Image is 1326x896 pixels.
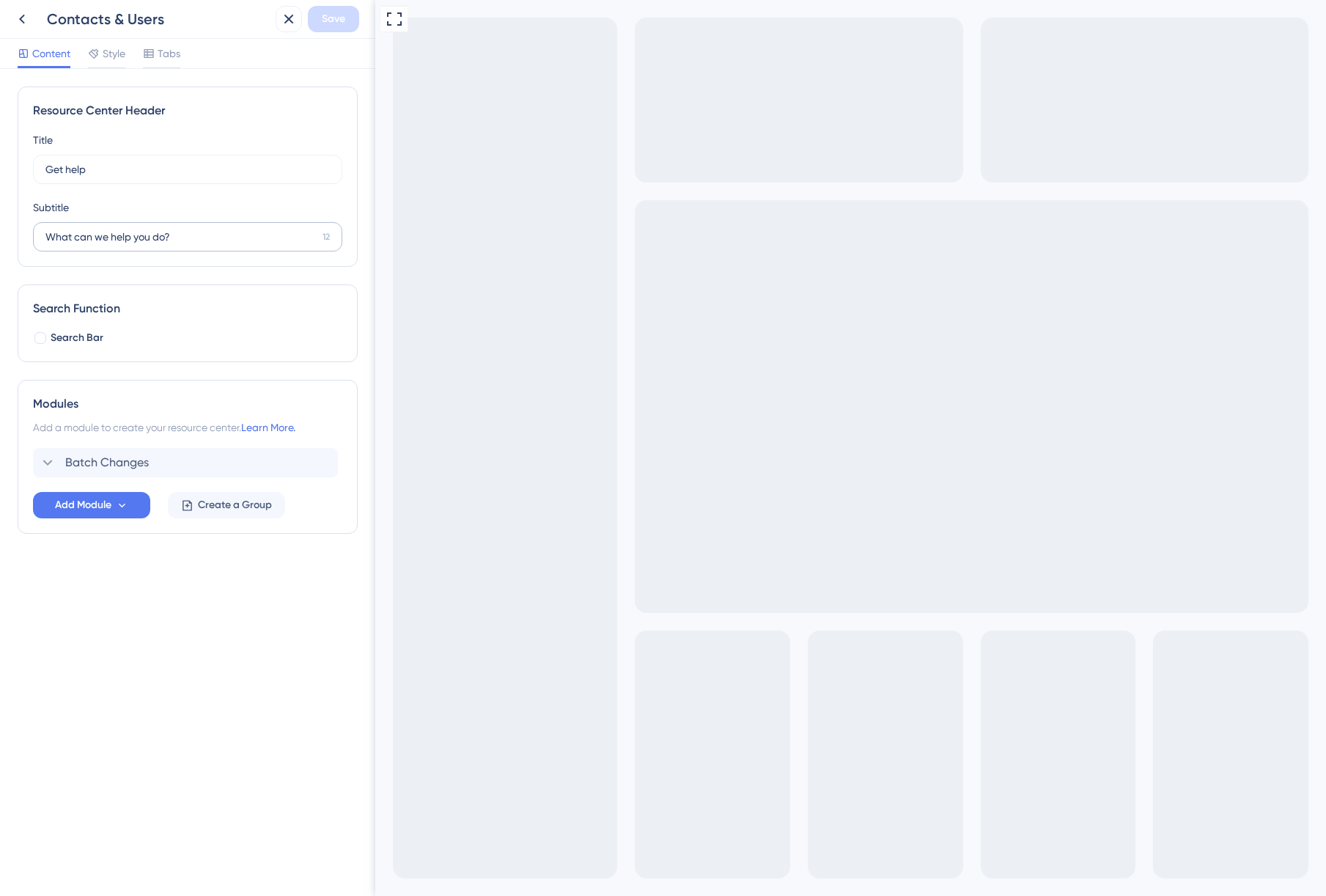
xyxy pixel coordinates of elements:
span: Tabs [158,45,180,62]
button: Create a Group [168,492,285,518]
span: Create a Group [198,496,272,514]
span: Content [32,45,70,62]
div: Title [33,131,53,149]
div: Resource Center Header [33,102,342,120]
span: Save [322,10,345,28]
button: Save [308,6,359,32]
span: Help me [34,4,75,21]
input: Title [45,161,330,177]
a: Learn More. [241,422,295,433]
div: Contacts & Users [47,9,270,29]
div: 3 [86,7,90,19]
span: Search Bar [51,329,103,347]
span: Add a module to create your resource center. [33,422,241,433]
span: Batch Changes [65,454,149,471]
div: Search Function [33,300,342,317]
div: Batch Changes [33,448,342,477]
button: Add Module [33,492,150,518]
div: Subtitle [33,199,69,216]
span: Add Module [55,496,111,514]
input: 12 [45,229,317,245]
div: 12 [323,231,330,243]
span: Style [103,45,125,62]
div: Modules [33,395,342,413]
